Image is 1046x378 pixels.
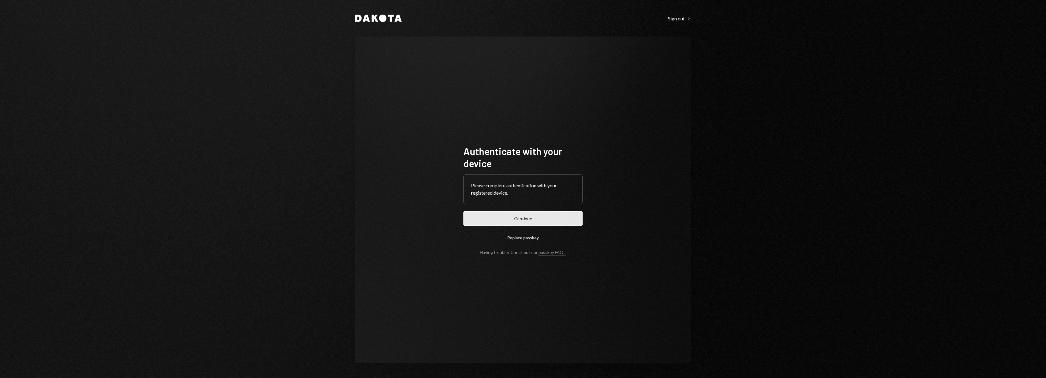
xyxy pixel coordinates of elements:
button: Replace passkey [463,231,583,245]
a: passkey FAQs [539,250,566,255]
div: Having trouble? Check out our . [480,250,566,255]
div: Please complete authentication with your registered device. [471,182,575,196]
button: Continue [463,211,583,226]
div: Sign out [668,16,691,22]
h1: Authenticate with your device [463,145,583,169]
a: Sign out [668,15,691,22]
